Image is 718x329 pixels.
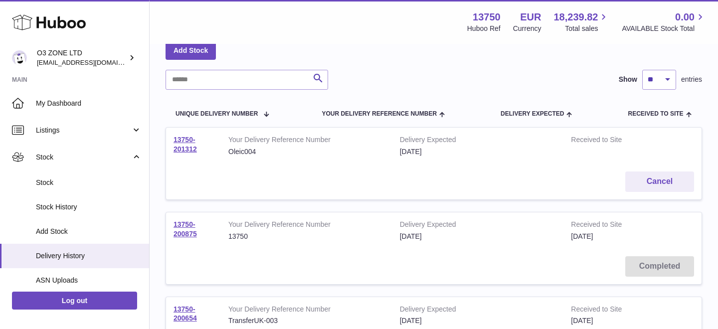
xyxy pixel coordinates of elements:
a: 0.00 AVAILABLE Stock Total [622,10,706,33]
span: My Dashboard [36,99,142,108]
span: Unique Delivery Number [176,111,258,117]
strong: Delivery Expected [400,135,556,147]
img: hello@o3zoneltd.co.uk [12,50,27,65]
a: 13750-200875 [174,220,197,238]
span: Received to Site [628,111,683,117]
span: Delivery History [36,251,142,261]
label: Show [619,75,637,84]
div: Currency [513,24,541,33]
strong: Delivery Expected [400,305,556,317]
a: 13750-201312 [174,136,197,153]
div: Huboo Ref [467,24,501,33]
a: Log out [12,292,137,310]
strong: Your Delivery Reference Number [228,220,385,232]
span: Stock History [36,202,142,212]
span: Stock [36,178,142,187]
strong: Your Delivery Reference Number [228,135,385,147]
div: TransferUK-003 [228,316,385,326]
a: Add Stock [166,41,216,59]
strong: EUR [520,10,541,24]
a: 13750-200654 [174,305,197,323]
div: [DATE] [400,147,556,157]
div: Oleic004 [228,147,385,157]
span: Listings [36,126,131,135]
span: 0.00 [675,10,695,24]
div: O3 ZONE LTD [37,48,127,67]
a: 18,239.82 Total sales [553,10,609,33]
strong: Your Delivery Reference Number [228,305,385,317]
span: [EMAIL_ADDRESS][DOMAIN_NAME] [37,58,147,66]
span: ASN Uploads [36,276,142,285]
button: Cancel [625,171,694,192]
strong: Received to Site [571,135,652,147]
strong: 13750 [473,10,501,24]
span: Total sales [565,24,609,33]
span: Delivery Expected [501,111,564,117]
div: 13750 [228,232,385,241]
div: [DATE] [400,316,556,326]
strong: Received to Site [571,305,652,317]
span: entries [681,75,702,84]
span: [DATE] [571,317,593,325]
span: Add Stock [36,227,142,236]
strong: Delivery Expected [400,220,556,232]
div: [DATE] [400,232,556,241]
span: Your Delivery Reference Number [322,111,437,117]
strong: Received to Site [571,220,652,232]
span: Stock [36,153,131,162]
span: [DATE] [571,232,593,240]
span: AVAILABLE Stock Total [622,24,706,33]
span: 18,239.82 [553,10,598,24]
